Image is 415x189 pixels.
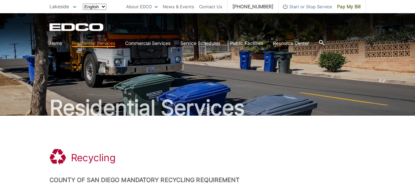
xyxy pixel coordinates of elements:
[163,3,194,10] a: News & Events
[72,40,115,47] a: Residential Services
[50,23,104,31] a: EDCD logo. Return to the homepage.
[50,40,62,47] a: Home
[199,3,222,10] a: Contact Us
[50,4,69,9] span: Lakeside
[126,3,158,10] a: About EDCO
[83,4,106,10] select: Select a language
[50,176,366,184] h2: County of San Diego Mandatory Recycling Requirement
[125,40,170,47] a: Commercial Services
[71,152,116,164] h1: Recycling
[337,3,361,10] span: Pay My Bill
[50,97,366,118] h2: Residential Services
[273,40,309,47] a: Resource Center
[180,40,220,47] a: Service Schedules
[230,40,263,47] a: Public Facilities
